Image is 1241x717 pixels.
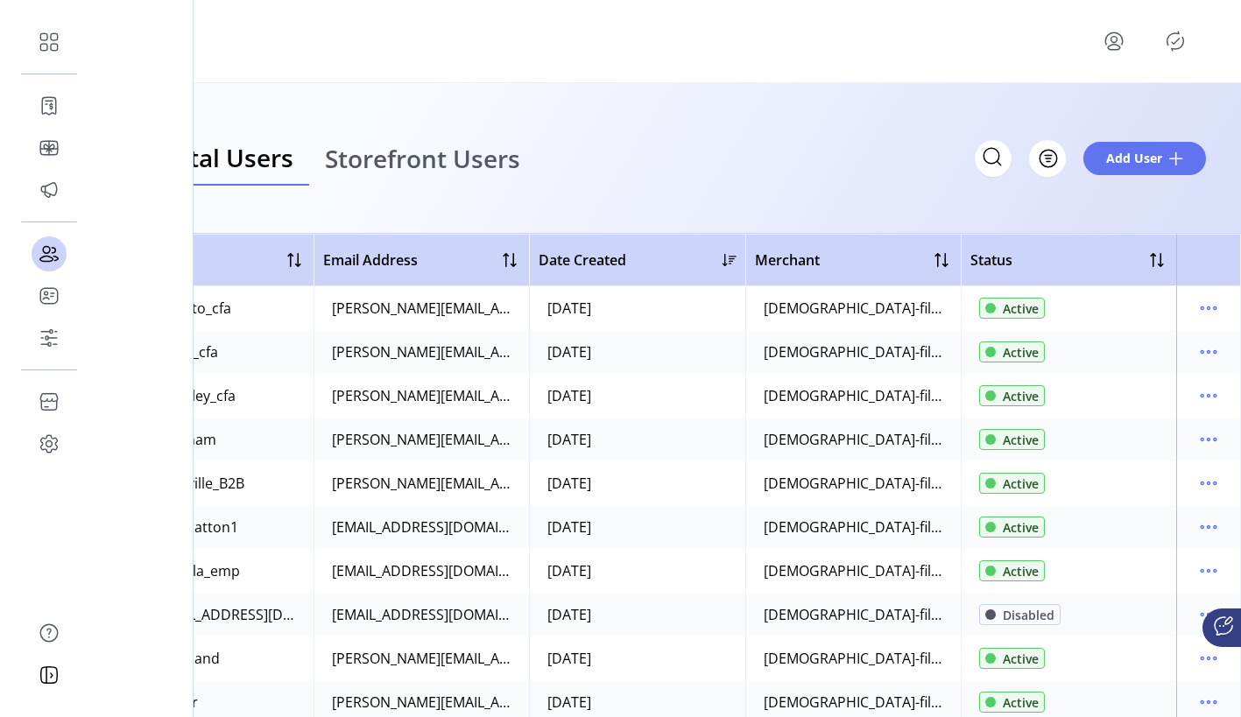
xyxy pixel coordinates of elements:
[529,330,744,374] td: [DATE]
[1161,27,1189,55] button: Publisher Panel
[332,560,511,581] div: [EMAIL_ADDRESS][DOMAIN_NAME]
[332,473,511,494] div: [PERSON_NAME][EMAIL_ADDRESS][PERSON_NAME][DOMAIN_NAME]
[529,593,744,636] td: [DATE]
[309,131,536,186] a: Storefront Users
[152,604,296,625] div: [EMAIL_ADDRESS][DOMAIN_NAME]
[764,341,943,362] div: [DEMOGRAPHIC_DATA]-fil-A
[332,429,511,450] div: [PERSON_NAME][EMAIL_ADDRESS][PERSON_NAME][DOMAIN_NAME]
[332,385,511,406] div: [PERSON_NAME][EMAIL_ADDRESS][DOMAIN_NAME]
[529,374,744,418] td: [DATE]
[152,473,244,494] div: JCourville_B2B
[1003,650,1039,668] span: Active
[970,250,1012,271] span: Status
[332,604,511,625] div: [EMAIL_ADDRESS][DOMAIN_NAME]
[1003,562,1039,580] span: Active
[152,560,240,581] div: chickfila_emp
[332,648,511,669] div: [PERSON_NAME][EMAIL_ADDRESS][PERSON_NAME][DOMAIN_NAME]
[1029,140,1066,177] button: Filter Button
[764,298,943,319] div: [DEMOGRAPHIC_DATA]-fil-A
[149,145,293,170] span: Portal Users
[1100,27,1128,55] button: menu
[1003,474,1039,493] span: Active
[529,286,744,330] td: [DATE]
[1195,513,1223,541] button: menu
[1003,693,1039,712] span: Active
[1195,601,1223,629] button: menu
[1195,469,1223,497] button: menu
[764,385,943,406] div: [DEMOGRAPHIC_DATA]-fil-A
[325,146,520,171] span: Storefront Users
[529,505,744,549] td: [DATE]
[152,517,238,538] div: ruby.patton1
[529,461,744,505] td: [DATE]
[1195,557,1223,585] button: menu
[529,636,744,680] td: [DATE]
[323,250,418,271] span: Email Address
[152,385,236,406] div: mblakley_cfa
[529,549,744,593] td: [DATE]
[1106,149,1162,167] span: Add User
[1003,299,1039,318] span: Active
[764,692,943,713] div: [DEMOGRAPHIC_DATA]-fil-A
[332,298,511,319] div: [PERSON_NAME][EMAIL_ADDRESS][PERSON_NAME][DOMAIN_NAME]
[764,473,943,494] div: [DEMOGRAPHIC_DATA]-fil-A
[539,250,626,271] span: Date Created
[529,418,744,461] td: [DATE]
[764,604,943,625] div: [DEMOGRAPHIC_DATA]-fil-A
[764,517,943,538] div: [DEMOGRAPHIC_DATA]-fil-A
[1003,343,1039,362] span: Active
[332,517,511,538] div: [EMAIL_ADDRESS][DOMAIN_NAME]
[1195,294,1223,322] button: menu
[755,250,820,271] span: Merchant
[1003,518,1039,537] span: Active
[332,341,511,362] div: [PERSON_NAME][EMAIL_ADDRESS][PERSON_NAME][DOMAIN_NAME]
[1003,387,1039,405] span: Active
[1195,425,1223,453] button: menu
[1195,644,1223,672] button: menu
[764,648,943,669] div: [DEMOGRAPHIC_DATA]-fil-A
[1003,431,1039,449] span: Active
[1195,382,1223,410] button: menu
[764,429,943,450] div: [DEMOGRAPHIC_DATA]-fil-A
[332,692,511,713] div: [PERSON_NAME][EMAIL_ADDRESS][PERSON_NAME][DOMAIN_NAME]
[975,140,1012,177] input: Search
[133,131,309,186] a: Portal Users
[1195,688,1223,716] button: menu
[1195,338,1223,366] button: menu
[1083,142,1206,175] button: Add User
[1003,606,1054,624] span: Disabled
[764,560,943,581] div: [DEMOGRAPHIC_DATA]-fil-A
